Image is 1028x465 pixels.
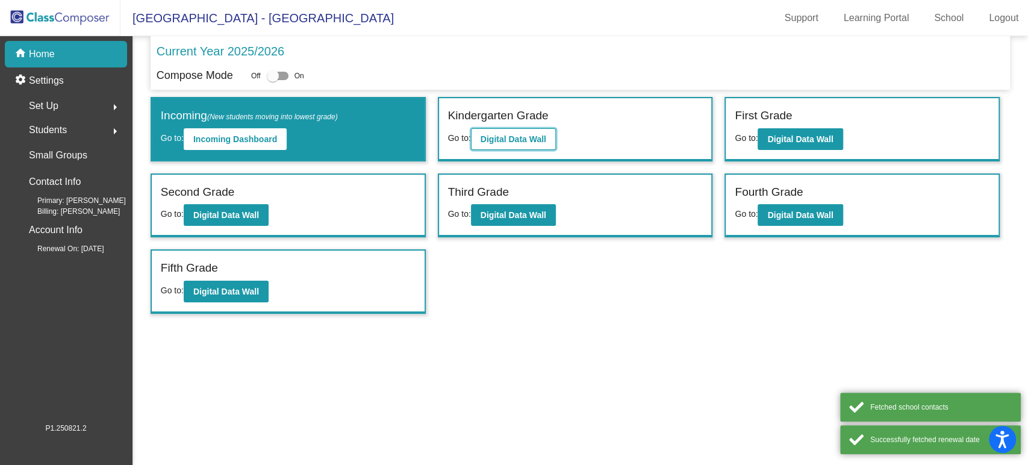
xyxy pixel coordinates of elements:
button: Digital Data Wall [758,128,843,150]
button: Digital Data Wall [184,204,269,226]
span: Go to: [161,133,184,143]
span: Students [29,122,67,139]
mat-icon: arrow_right [108,124,122,139]
p: Compose Mode [157,67,233,84]
p: Current Year 2025/2026 [157,42,284,60]
label: Incoming [161,107,338,125]
button: Incoming Dashboard [184,128,287,150]
b: Digital Data Wall [767,210,833,220]
label: Fifth Grade [161,260,218,277]
span: Go to: [735,133,758,143]
div: Fetched school contacts [870,402,1012,413]
div: Successfully fetched renewal date [870,434,1012,445]
b: Incoming Dashboard [193,134,277,144]
span: [GEOGRAPHIC_DATA] - [GEOGRAPHIC_DATA] [120,8,394,28]
a: Logout [979,8,1028,28]
b: Digital Data Wall [767,134,833,144]
b: Digital Data Wall [193,287,259,296]
span: Off [251,70,261,81]
button: Digital Data Wall [758,204,843,226]
button: Digital Data Wall [184,281,269,302]
span: Primary: [PERSON_NAME] [18,195,126,206]
a: School [924,8,973,28]
span: Renewal On: [DATE] [18,243,104,254]
span: (New students moving into lowest grade) [207,113,338,121]
label: Second Grade [161,184,235,201]
span: Go to: [448,209,471,219]
span: Go to: [161,209,184,219]
b: Digital Data Wall [193,210,259,220]
a: Support [775,8,828,28]
label: Kindergarten Grade [448,107,549,125]
mat-icon: home [14,47,29,61]
span: Go to: [448,133,471,143]
label: Fourth Grade [735,184,803,201]
span: Billing: [PERSON_NAME] [18,206,120,217]
mat-icon: settings [14,73,29,88]
span: On [294,70,304,81]
label: Third Grade [448,184,509,201]
button: Digital Data Wall [471,204,556,226]
p: Small Groups [29,147,87,164]
span: Set Up [29,98,58,114]
p: Home [29,47,55,61]
span: Go to: [735,209,758,219]
b: Digital Data Wall [481,210,546,220]
label: First Grade [735,107,792,125]
p: Settings [29,73,64,88]
a: Learning Portal [834,8,919,28]
p: Contact Info [29,173,81,190]
span: Go to: [161,286,184,295]
b: Digital Data Wall [481,134,546,144]
button: Digital Data Wall [471,128,556,150]
mat-icon: arrow_right [108,100,122,114]
p: Account Info [29,222,83,239]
